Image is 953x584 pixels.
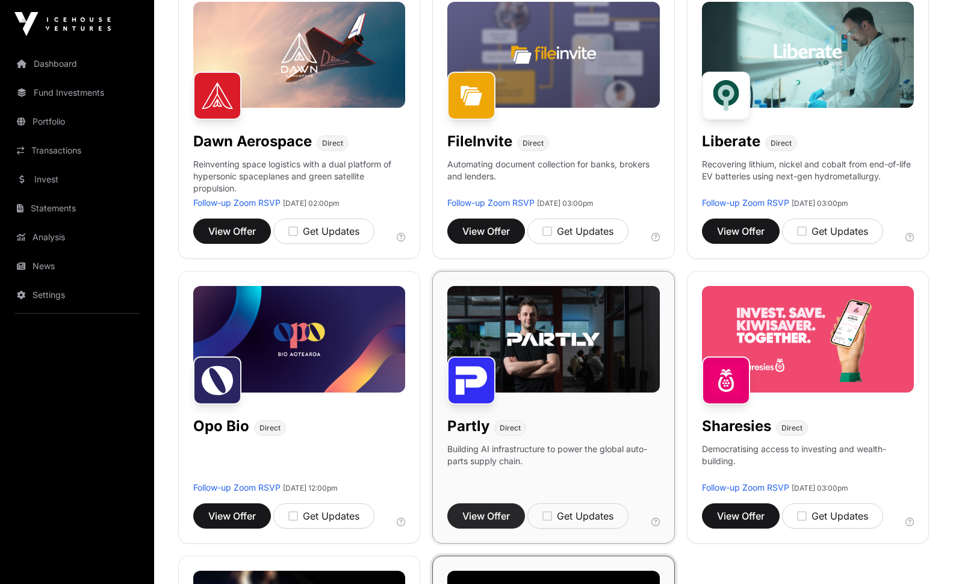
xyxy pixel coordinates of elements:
[462,509,510,523] span: View Offer
[702,356,750,405] img: Sharesies
[702,443,914,482] p: Democratising access to investing and wealth-building.
[527,503,629,529] button: Get Updates
[717,509,765,523] span: View Offer
[10,166,144,193] a: Invest
[322,138,343,148] span: Direct
[792,199,848,208] span: [DATE] 03:00pm
[447,219,525,244] button: View Offer
[447,503,525,529] button: View Offer
[283,483,338,492] span: [DATE] 12:00pm
[702,417,771,436] h1: Sharesies
[447,158,659,197] p: Automating document collection for banks, brokers and lenders.
[208,224,256,238] span: View Offer
[447,356,495,405] img: Partly
[702,503,780,529] button: View Offer
[782,503,883,529] button: Get Updates
[542,224,613,238] div: Get Updates
[702,132,760,151] h1: Liberate
[193,72,241,120] img: Dawn Aerospace
[10,108,144,135] a: Portfolio
[447,72,495,120] img: FileInvite
[771,138,792,148] span: Direct
[500,423,521,433] span: Direct
[288,509,359,523] div: Get Updates
[208,509,256,523] span: View Offer
[702,2,914,108] img: Liberate-Banner.jpg
[193,197,281,208] a: Follow-up Zoom RSVP
[283,199,340,208] span: [DATE] 02:00pm
[447,286,659,392] img: Partly-Banner.jpg
[782,219,883,244] button: Get Updates
[702,482,789,492] a: Follow-up Zoom RSVP
[193,132,312,151] h1: Dawn Aerospace
[797,509,868,523] div: Get Updates
[893,526,953,584] iframe: Chat Widget
[781,423,802,433] span: Direct
[447,443,659,482] p: Building AI infrastructure to power the global auto-parts supply chain.
[288,224,359,238] div: Get Updates
[193,219,271,244] button: View Offer
[193,503,271,529] button: View Offer
[792,483,848,492] span: [DATE] 03:00pm
[702,197,789,208] a: Follow-up Zoom RSVP
[542,509,613,523] div: Get Updates
[193,158,405,197] p: Reinventing space logistics with a dual platform of hypersonic spaceplanes and green satellite pr...
[702,158,914,197] p: Recovering lithium, nickel and cobalt from end-of-life EV batteries using next-gen hydrometallurgy.
[717,224,765,238] span: View Offer
[527,219,629,244] button: Get Updates
[10,79,144,106] a: Fund Investments
[193,2,405,108] img: Dawn-Banner.jpg
[10,137,144,164] a: Transactions
[10,253,144,279] a: News
[273,219,374,244] button: Get Updates
[447,2,659,108] img: File-Invite-Banner.jpg
[447,197,535,208] a: Follow-up Zoom RSVP
[193,356,241,405] img: Opo Bio
[462,224,510,238] span: View Offer
[797,224,868,238] div: Get Updates
[10,224,144,250] a: Analysis
[259,423,281,433] span: Direct
[10,51,144,77] a: Dashboard
[193,286,405,392] img: Opo-Bio-Banner.jpg
[273,503,374,529] button: Get Updates
[702,219,780,244] button: View Offer
[10,195,144,222] a: Statements
[193,482,281,492] a: Follow-up Zoom RSVP
[523,138,544,148] span: Direct
[193,417,249,436] h1: Opo Bio
[14,12,111,36] img: Icehouse Ventures Logo
[702,286,914,392] img: Sharesies-Banner.jpg
[447,132,512,151] h1: FileInvite
[702,72,750,120] img: Liberate
[10,282,144,308] a: Settings
[537,199,594,208] span: [DATE] 03:00pm
[447,417,489,436] h1: Partly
